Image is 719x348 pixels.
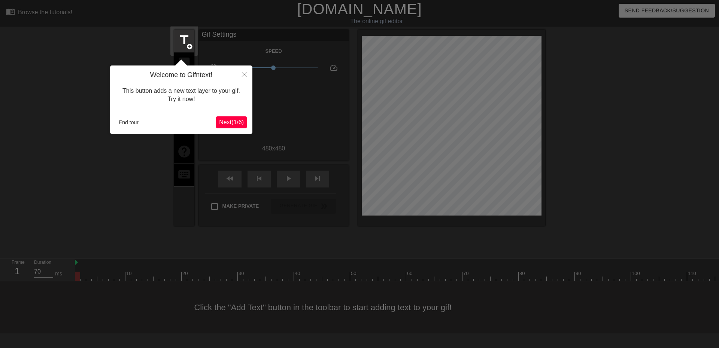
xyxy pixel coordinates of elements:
[116,117,142,128] button: End tour
[219,119,244,125] span: Next ( 1 / 6 )
[216,116,247,128] button: Next
[236,65,252,83] button: Close
[116,79,247,111] div: This button adds a new text layer to your gif. Try it now!
[116,71,247,79] h4: Welcome to Gifntext!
